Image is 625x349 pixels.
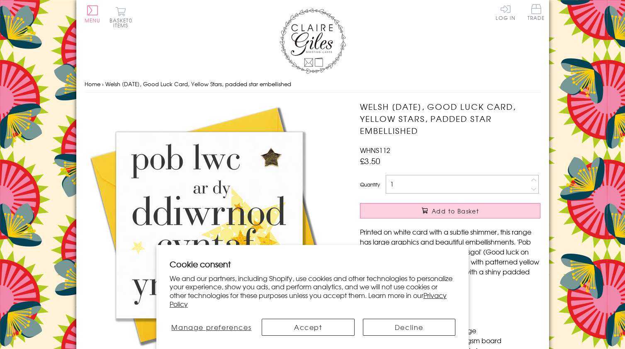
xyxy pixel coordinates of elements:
a: Home [85,80,100,88]
h1: Welsh [DATE], Good Luck Card, Yellow Stars, padded star embellished [360,101,540,136]
button: Decline [363,319,456,336]
button: Basket0 items [109,7,132,28]
span: Welsh [DATE], Good Luck Card, Yellow Stars, padded star embellished [105,80,291,88]
a: Log In [496,4,516,20]
h2: Cookie consent [170,258,456,270]
button: Accept [262,319,355,336]
label: Quantity [360,181,380,188]
span: Trade [528,4,545,20]
p: We and our partners, including Shopify, use cookies and other technologies to personalize your ex... [170,274,456,308]
span: Printed on white card with a subtle shimmer, this range has large graphics and beautiful embellis... [360,227,539,286]
span: Manage preferences [171,322,251,332]
nav: breadcrumbs [85,76,541,93]
span: › [102,80,104,88]
button: Manage preferences [170,319,253,336]
span: Add to Basket [432,207,479,215]
span: 0 items [113,17,132,29]
button: Menu [85,5,101,23]
span: WHNS112 [360,145,390,155]
span: Menu [85,17,101,24]
a: Trade [528,4,545,22]
img: Claire Giles Greetings Cards [280,8,346,74]
span: £3.50 [360,155,380,167]
a: Privacy Policy [170,290,447,309]
button: Add to Basket [360,203,540,218]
